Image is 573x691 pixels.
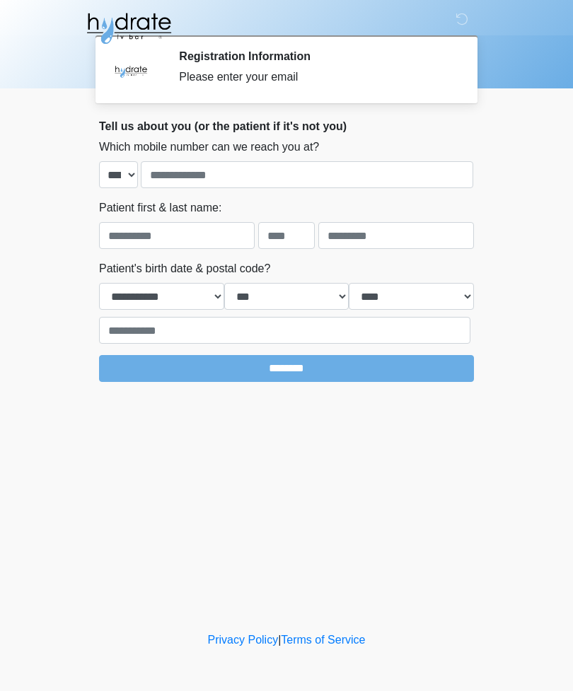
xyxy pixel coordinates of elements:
img: Agent Avatar [110,50,152,92]
div: Please enter your email [179,69,453,86]
h2: Tell us about you (or the patient if it's not you) [99,120,474,133]
label: Patient first & last name: [99,199,221,216]
a: Terms of Service [281,634,365,646]
label: Patient's birth date & postal code? [99,260,270,277]
a: Privacy Policy [208,634,279,646]
a: | [278,634,281,646]
label: Which mobile number can we reach you at? [99,139,319,156]
img: Hydrate IV Bar - Fort Collins Logo [85,11,173,46]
